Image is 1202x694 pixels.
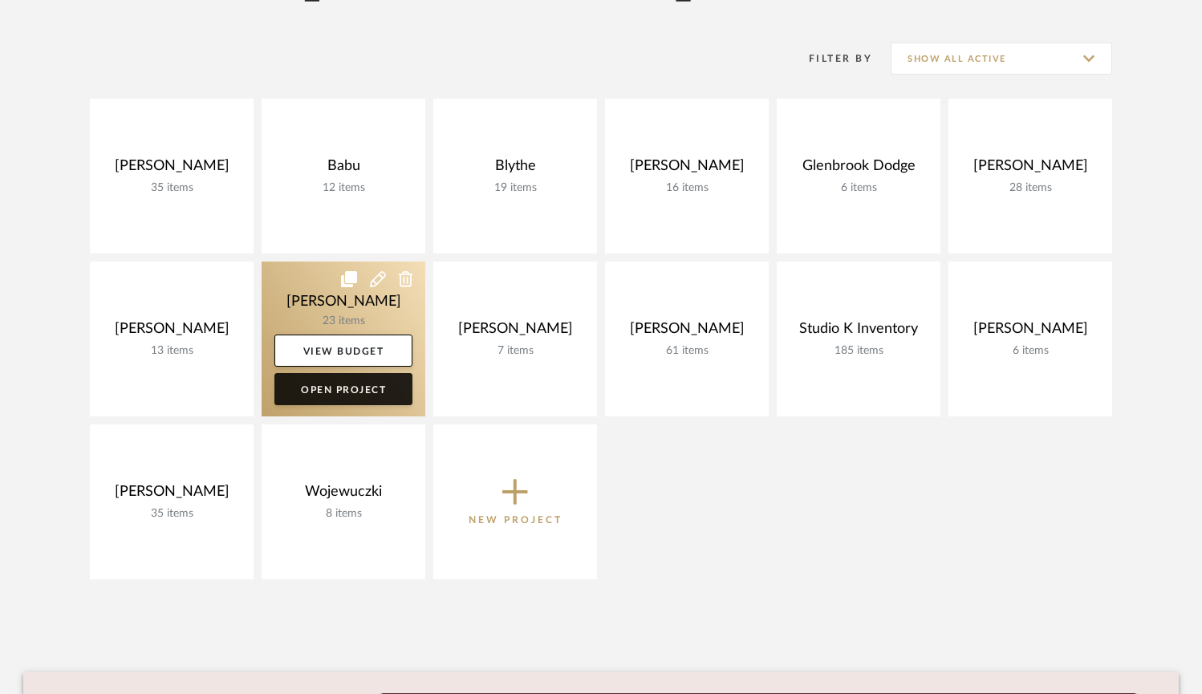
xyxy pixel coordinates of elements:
div: Babu [274,157,412,181]
div: 6 items [790,181,928,195]
div: 19 items [446,181,584,195]
div: Blythe [446,157,584,181]
div: [PERSON_NAME] [618,157,756,181]
p: New Project [469,512,562,528]
div: Filter By [788,51,872,67]
div: [PERSON_NAME] [103,483,241,507]
div: 35 items [103,181,241,195]
div: 8 items [274,507,412,521]
div: 61 items [618,344,756,358]
a: Open Project [274,373,412,405]
div: 185 items [790,344,928,358]
div: Studio K Inventory [790,320,928,344]
div: 6 items [961,344,1099,358]
div: 16 items [618,181,756,195]
div: 13 items [103,344,241,358]
div: [PERSON_NAME] [618,320,756,344]
div: Wojewuczki [274,483,412,507]
div: [PERSON_NAME] [103,320,241,344]
div: Glenbrook Dodge [790,157,928,181]
div: [PERSON_NAME] [446,320,584,344]
div: 12 items [274,181,412,195]
div: [PERSON_NAME] [961,157,1099,181]
div: 35 items [103,507,241,521]
div: [PERSON_NAME] [961,320,1099,344]
button: New Project [433,424,597,579]
div: 28 items [961,181,1099,195]
div: [PERSON_NAME] [103,157,241,181]
div: 7 items [446,344,584,358]
a: View Budget [274,335,412,367]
